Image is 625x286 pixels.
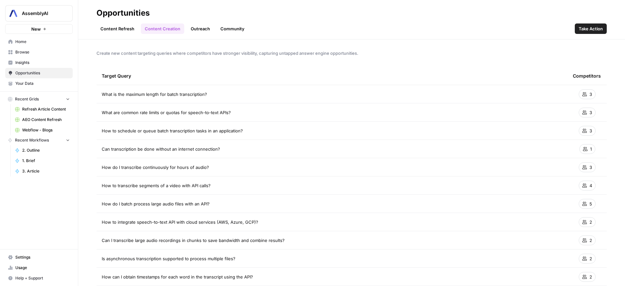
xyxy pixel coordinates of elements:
span: Settings [15,254,70,260]
a: Home [5,37,73,47]
span: AssemblyAI [22,10,61,17]
span: Is asynchronous transcription supported to process multiple files? [102,255,235,262]
span: Insights [15,60,70,66]
span: Webflow - Blogs [22,127,70,133]
a: Your Data [5,78,73,89]
span: Browse [15,49,70,55]
img: AssemblyAI Logo [7,8,19,19]
a: Outreach [187,23,214,34]
span: Opportunities [15,70,70,76]
span: 2 [589,237,592,244]
span: 2 [589,274,592,280]
span: Can I transcribe large audio recordings in chunks to save bandwidth and combine results? [102,237,285,244]
span: How to schedule or queue batch transcription tasks in an application? [102,128,243,134]
span: 2 [589,255,592,262]
span: 3 [589,91,592,98]
button: Recent Workflows [5,135,73,145]
span: Can transcription be done without an internet connection? [102,146,220,152]
a: 3. Article [12,166,73,176]
span: Take Action [579,25,603,32]
button: New [5,24,73,34]
a: Webflow - Blogs [12,125,73,135]
span: Home [15,39,70,45]
span: New [31,26,41,32]
a: Usage [5,263,73,273]
span: 5 [589,201,592,207]
span: 1. Brief [22,158,70,164]
a: 1. Brief [12,156,73,166]
a: Community [216,23,248,34]
span: Recent Grids [15,96,39,102]
span: 2. Outline [22,147,70,153]
span: What are common rate limits or quotas for speech-to-text APIs? [102,109,231,116]
span: Usage [15,265,70,271]
button: Take Action [575,23,607,34]
span: How to integrate speech-to-text API with cloud services (AWS, Azure, GCP)? [102,219,258,225]
span: Help + Support [15,275,70,281]
div: Target Query [102,67,562,85]
button: Workspace: AssemblyAI [5,5,73,22]
a: Settings [5,252,73,263]
div: Competitors [573,67,601,85]
a: Opportunities [5,68,73,78]
div: Opportunities [97,8,150,18]
span: How to transcribe segments of a video with API calls? [102,182,211,189]
span: 3 [589,164,592,171]
a: AEO Content Refresh [12,114,73,125]
span: 1 [590,146,592,152]
a: Content Creation [141,23,184,34]
span: Your Data [15,81,70,86]
span: What is the maximum length for batch transcription? [102,91,207,98]
a: 2. Outline [12,145,73,156]
span: Recent Workflows [15,137,49,143]
span: Refresh Article Content [22,106,70,112]
span: 4 [589,182,592,189]
button: Help + Support [5,273,73,283]
span: 3 [589,128,592,134]
span: Create new content targeting queries where competitors have stronger visibility, capturing untapp... [97,50,607,56]
span: 3. Article [22,168,70,174]
a: Refresh Article Content [12,104,73,114]
span: AEO Content Refresh [22,117,70,123]
span: How do I transcribe continuously for hours of audio? [102,164,209,171]
span: 2 [589,219,592,225]
a: Content Refresh [97,23,138,34]
a: Browse [5,47,73,57]
span: How do I batch process large audio files with an API? [102,201,210,207]
a: Insights [5,57,73,68]
button: Recent Grids [5,94,73,104]
span: 3 [589,109,592,116]
span: How can I obtain timestamps for each word in the transcript using the API? [102,274,253,280]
